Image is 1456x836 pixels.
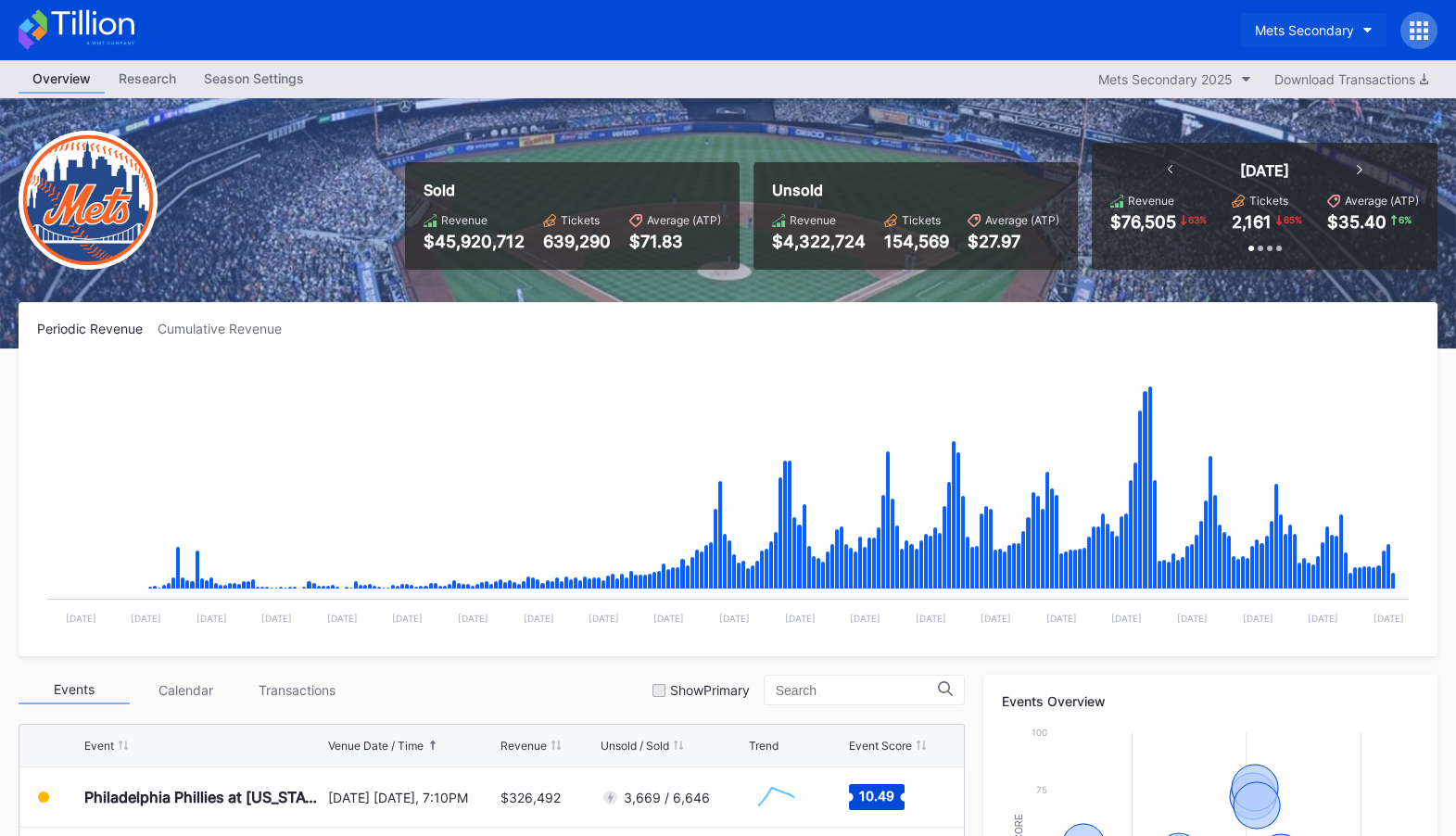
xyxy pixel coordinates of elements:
a: Research [105,65,190,94]
div: Event [84,739,114,753]
div: $76,505 [1110,212,1176,232]
a: Season Settings [190,65,318,94]
text: [DATE] [1242,613,1272,624]
div: Periodic Revenue [37,321,158,336]
div: $27.97 [968,232,1059,251]
div: Events [19,676,130,704]
div: Show Primary [670,682,750,698]
div: 3,669 / 6,646 [624,790,710,805]
text: [DATE] [261,613,292,624]
text: [DATE] [1374,613,1404,624]
text: [DATE] [785,613,816,624]
button: Download Transactions [1265,67,1437,92]
text: [DATE] [1177,613,1208,624]
div: Average (ATP) [985,213,1059,227]
text: [DATE] [589,613,619,624]
div: Tickets [561,213,600,227]
div: Sold [424,181,721,199]
div: Unsold [772,181,1059,199]
div: 65 % [1282,212,1304,227]
button: Mets Secondary [1241,13,1386,47]
text: [DATE] [1046,613,1077,624]
div: Research [105,65,190,92]
text: [DATE] [850,613,880,624]
div: Mets Secondary 2025 [1098,71,1233,87]
text: 10.49 [859,788,894,804]
div: Tickets [1249,194,1288,208]
text: [DATE] [131,613,161,624]
div: Average (ATP) [1345,194,1419,208]
img: New-York-Mets-Transparent.png [19,131,158,270]
div: Events Overview [1002,693,1419,709]
div: Event Score [849,739,912,753]
div: Mets Secondary [1255,22,1354,38]
div: 2,161 [1232,212,1272,232]
div: $45,920,712 [424,232,525,251]
text: [DATE] [916,613,946,624]
svg: Chart title [749,774,804,820]
div: $326,492 [500,790,561,805]
div: Revenue [1128,194,1174,208]
text: [DATE] [196,613,227,624]
button: Mets Secondary 2025 [1089,67,1260,92]
div: Download Transactions [1274,71,1428,87]
div: 639,290 [543,232,611,251]
div: Transactions [241,676,352,704]
div: Venue Date / Time [328,739,424,753]
div: Season Settings [190,65,318,92]
div: [DATE] [DATE], 7:10PM [328,790,496,805]
div: Revenue [500,739,547,753]
div: Philadelphia Phillies at [US_STATE] Mets (SNY Players Pins Featuring [PERSON_NAME], [PERSON_NAME]... [84,788,323,806]
a: Overview [19,65,105,94]
text: [DATE] [66,613,96,624]
text: [DATE] [392,613,423,624]
div: 154,569 [884,232,949,251]
text: [DATE] [458,613,488,624]
div: Calendar [130,676,241,704]
div: Unsold / Sold [601,739,669,753]
div: 6 % [1397,212,1413,227]
input: Search [776,683,938,698]
text: [DATE] [1308,613,1338,624]
div: $4,322,724 [772,232,866,251]
text: [DATE] [523,613,553,624]
div: [DATE] [1240,161,1289,180]
div: $71.83 [629,232,721,251]
div: Revenue [441,213,487,227]
div: $35.40 [1327,212,1386,232]
text: [DATE] [653,613,684,624]
text: [DATE] [327,613,358,624]
text: [DATE] [1111,613,1142,624]
text: 100 [1032,727,1047,738]
text: [DATE] [981,613,1011,624]
div: Tickets [902,213,941,227]
text: [DATE] [719,613,750,624]
div: Revenue [790,213,836,227]
div: Trend [749,739,779,753]
text: 75 [1036,784,1047,795]
div: Cumulative Revenue [158,321,297,336]
svg: Chart title [37,360,1418,638]
div: Average (ATP) [647,213,721,227]
div: 63 % [1186,212,1209,227]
